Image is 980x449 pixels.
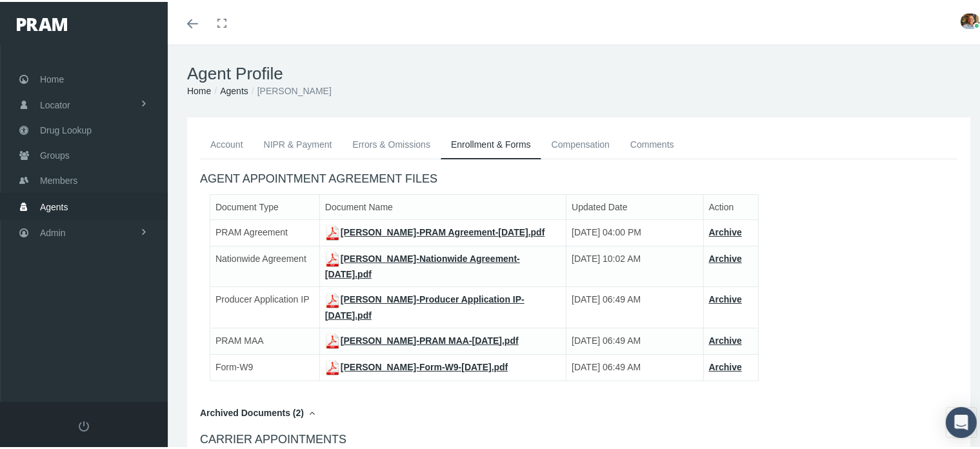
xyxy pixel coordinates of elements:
span: Home [40,65,64,90]
a: Agents [220,84,248,94]
a: Archive [709,360,742,370]
span: Groups [40,141,70,166]
span: Admin [40,219,66,243]
a: Archive [709,334,742,344]
td: [DATE] 10:02 AM [566,244,703,285]
img: PRAM_20_x_78.png [17,16,67,29]
img: pdf.png [325,358,341,374]
td: Nationwide Agreement [210,244,320,285]
a: Archive [709,225,742,235]
th: Document Name [319,192,566,217]
div: Open Intercom Messenger [946,405,977,436]
li: [PERSON_NAME] [248,82,332,96]
a: [PERSON_NAME]-PRAM MAA-[DATE].pdf [325,334,519,344]
a: Comments [620,128,685,157]
a: Home [187,84,211,94]
td: Form-W9 [210,352,320,379]
span: Locator [40,91,70,115]
a: Archived Documents (2) [200,406,315,416]
span: Members [40,166,77,191]
a: [PERSON_NAME]-Nationwide Agreement-[DATE].pdf [325,252,520,277]
th: Updated Date [566,192,703,217]
th: Document Type [210,192,320,217]
th: Action [703,192,758,217]
img: pdf.png [325,223,341,239]
img: pdf.png [325,250,341,265]
a: Archive [709,252,742,262]
span: Agents [40,193,68,217]
span: Drug Lookup [40,116,92,141]
h4: AGENT APPOINTMENT AGREEMENT FILES [200,170,957,185]
td: PRAM Agreement [210,217,320,244]
a: Enrollment & Forms [441,128,541,157]
a: Errors & Omissions [342,128,441,157]
td: PRAM MAA [210,326,320,352]
td: [DATE] 06:49 AM [566,285,703,326]
a: [PERSON_NAME]-Form-W9-[DATE].pdf [325,360,508,370]
a: [PERSON_NAME]-Producer Application IP-[DATE].pdf [325,292,525,318]
a: Compensation [541,128,620,157]
td: Producer Application IP [210,285,320,326]
a: Account [200,128,254,157]
td: [DATE] 06:49 AM [566,326,703,352]
td: [DATE] 06:49 AM [566,352,703,379]
td: [DATE] 04:00 PM [566,217,703,244]
h4: CARRIER APPOINTMENTS [200,431,957,445]
a: [PERSON_NAME]-PRAM Agreement-[DATE].pdf [325,225,545,235]
a: Archive [709,292,742,303]
img: S_Profile_Picture_15241.jpg [961,12,980,27]
a: NIPR & Payment [254,128,343,157]
img: pdf.png [325,332,341,347]
img: pdf.png [325,291,341,306]
h1: Agent Profile [187,62,970,82]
